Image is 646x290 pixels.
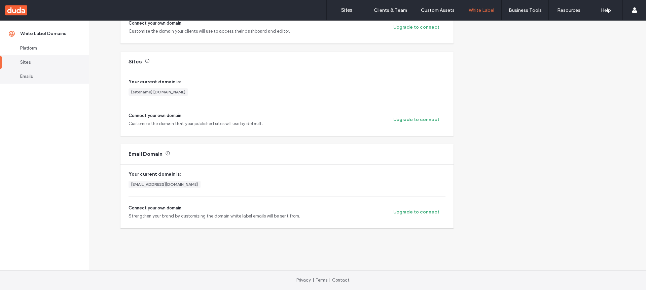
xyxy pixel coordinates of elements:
[20,73,75,80] div: Emails
[129,58,142,65] div: Sites
[332,278,350,283] a: Contact
[15,5,28,11] span: Help
[129,150,163,158] div: Email Domain
[20,30,75,37] div: White Label Domains
[601,7,611,13] label: Help
[341,7,353,13] label: Sites
[129,205,300,211] span: Connect your own domain
[20,45,75,52] div: Platform
[329,278,330,283] span: |
[129,171,445,178] span: Your current domain is:
[313,278,314,283] span: |
[129,78,445,86] span: Your current domain is:
[131,181,198,187] div: [EMAIL_ADDRESS][DOMAIN_NAME]
[509,7,542,13] label: Business Tools
[129,20,290,27] span: Connect your own domain
[129,112,263,119] span: Connect your own domain
[129,213,300,220] span: Strengthen your brand by customizing the domain white label emails will be sent from.
[374,7,407,13] label: Clients & Team
[131,89,185,95] div: {sitename}.[DOMAIN_NAME]
[296,278,311,283] a: Privacy
[129,120,263,127] span: Customize the domain that your published sites will use by default.
[316,278,327,283] a: Terms
[20,59,75,66] div: Sites
[469,7,494,13] label: White Label
[129,28,290,35] span: Customize the domain your clients will use to access their dashboard and editor.
[421,7,455,13] label: Custom Assets
[557,7,580,13] label: Resources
